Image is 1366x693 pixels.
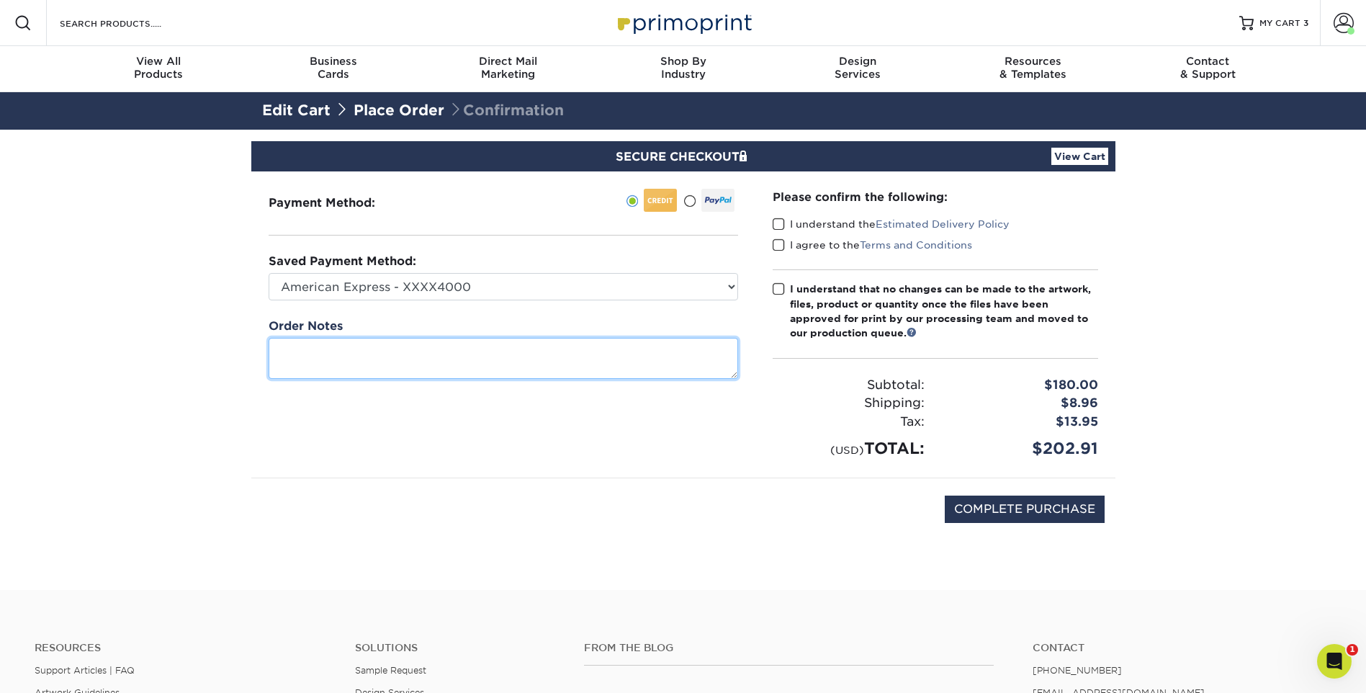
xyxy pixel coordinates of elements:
span: Resources [945,55,1120,68]
span: Direct Mail [421,55,596,68]
input: SEARCH PRODUCTS..... [58,14,199,32]
a: Place Order [354,102,444,119]
label: I understand the [773,217,1010,231]
span: Business [246,55,421,68]
a: Sample Request [355,665,426,676]
a: Contact& Support [1120,46,1295,92]
a: Support Articles | FAQ [35,665,135,676]
a: BusinessCards [246,46,421,92]
a: Estimated Delivery Policy [876,218,1010,230]
h4: Resources [35,642,333,654]
span: MY CART [1259,17,1300,30]
span: Design [770,55,945,68]
input: COMPLETE PURCHASE [945,496,1105,523]
a: Terms and Conditions [860,239,972,251]
span: View All [71,55,246,68]
a: View Cart [1051,148,1108,165]
div: & Templates [945,55,1120,81]
span: Shop By [596,55,770,68]
a: DesignServices [770,46,945,92]
div: $202.91 [935,437,1109,460]
label: Saved Payment Method: [269,253,416,270]
div: Marketing [421,55,596,81]
span: SECURE CHECKOUT [616,150,751,164]
div: Services [770,55,945,81]
a: View AllProducts [71,46,246,92]
div: Products [71,55,246,81]
div: $8.96 [935,394,1109,413]
h4: From the Blog [584,642,994,654]
div: Industry [596,55,770,81]
div: Please confirm the following: [773,189,1098,205]
a: Shop ByIndustry [596,46,770,92]
a: Contact [1033,642,1331,654]
span: 1 [1347,644,1358,656]
div: $180.00 [935,376,1109,395]
img: DigiCert Secured Site Seal [262,496,334,538]
label: I agree to the [773,238,972,252]
div: I understand that no changes can be made to the artwork, files, product or quantity once the file... [790,282,1098,341]
h4: Solutions [355,642,562,654]
iframe: Intercom live chat [1317,644,1352,679]
div: Subtotal: [762,376,935,395]
a: [PHONE_NUMBER] [1033,665,1122,676]
div: Cards [246,55,421,81]
div: TOTAL: [762,437,935,460]
div: Shipping: [762,394,935,413]
div: Tax: [762,413,935,432]
div: & Support [1120,55,1295,81]
span: 3 [1303,18,1308,28]
img: Primoprint [611,7,755,38]
div: $13.95 [935,413,1109,432]
span: Contact [1120,55,1295,68]
label: Order Notes [269,318,343,335]
a: Direct MailMarketing [421,46,596,92]
span: Confirmation [449,102,564,119]
small: (USD) [830,444,864,456]
h3: Payment Method: [269,196,410,210]
a: Edit Cart [262,102,331,119]
a: Resources& Templates [945,46,1120,92]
